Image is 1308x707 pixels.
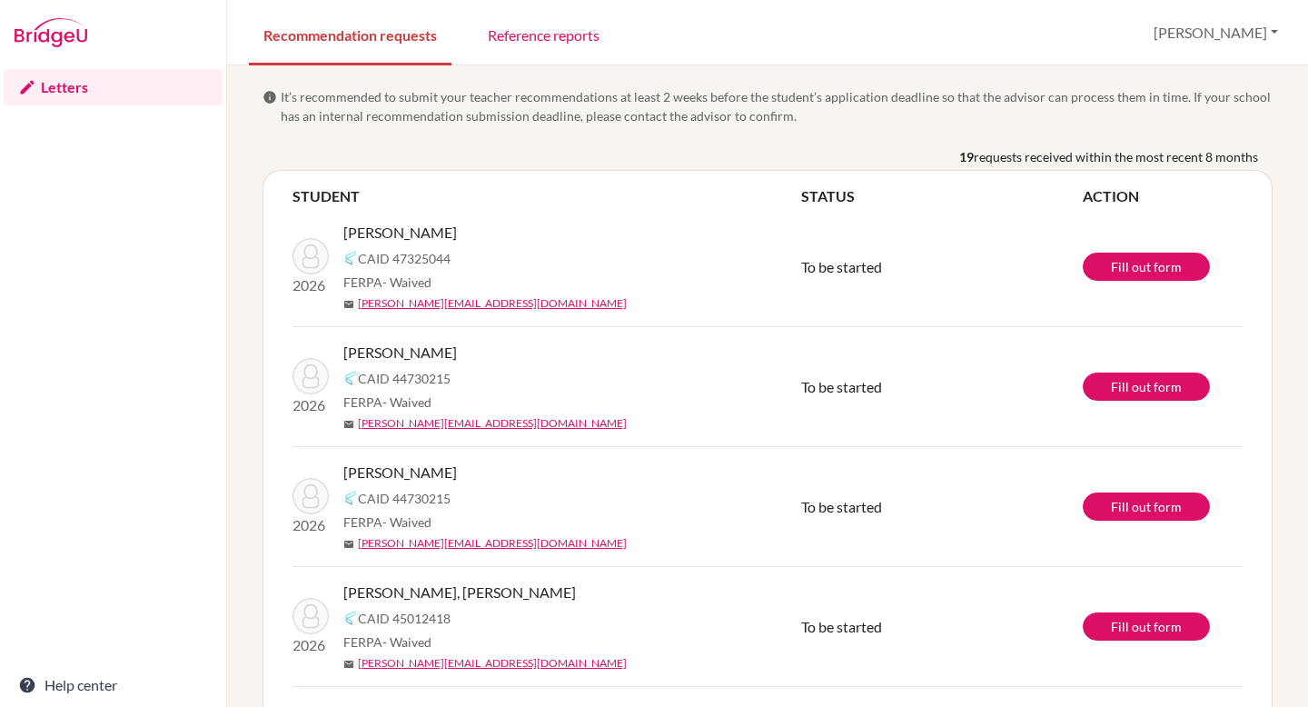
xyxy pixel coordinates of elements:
span: FERPA [343,632,431,652]
th: STUDENT [292,185,801,207]
span: mail [343,539,354,550]
a: Fill out form [1083,612,1210,641]
a: [PERSON_NAME][EMAIL_ADDRESS][DOMAIN_NAME] [358,535,627,552]
span: CAID 45012418 [358,609,451,628]
span: mail [343,299,354,310]
span: FERPA [343,513,431,532]
th: ACTION [1083,185,1243,207]
span: To be started [801,618,882,635]
span: FERPA [343,273,431,292]
img: Common App logo [343,251,358,265]
a: [PERSON_NAME][EMAIL_ADDRESS][DOMAIN_NAME] [358,295,627,312]
span: [PERSON_NAME] [343,222,457,244]
span: FERPA [343,393,431,412]
span: CAID 44730215 [358,489,451,508]
p: 2026 [292,514,329,536]
img: Hernández, Sofía [292,478,329,514]
span: mail [343,659,354,670]
span: To be started [801,498,882,515]
img: Bridge-U [15,18,87,47]
a: Letters [4,69,223,105]
a: Fill out form [1083,253,1210,281]
p: 2026 [292,394,329,416]
span: - Waived [382,634,431,650]
span: - Waived [382,394,431,410]
img: Hernández, Sofía [292,358,329,394]
img: Common App logo [343,611,358,625]
a: Help center [4,667,223,703]
th: STATUS [801,185,1083,207]
p: 2026 [292,634,329,656]
span: [PERSON_NAME], [PERSON_NAME] [343,582,576,603]
a: Recommendation requests [249,3,451,65]
img: Diarte Gil, Gabriel [292,598,329,634]
span: [PERSON_NAME] [343,462,457,483]
a: Fill out form [1083,373,1210,401]
span: requests received within the most recent 8 months [974,147,1258,166]
b: 19 [959,147,974,166]
span: CAID 44730215 [358,369,451,388]
span: info [263,90,277,105]
a: Reference reports [473,3,614,65]
button: [PERSON_NAME] [1145,15,1286,50]
span: To be started [801,378,882,395]
span: It’s recommended to submit your teacher recommendations at least 2 weeks before the student’s app... [281,87,1273,125]
a: Fill out form [1083,493,1210,521]
p: 2026 [292,274,329,296]
span: mail [343,419,354,430]
span: - Waived [382,514,431,530]
img: Nogueira, Patrick [292,238,329,274]
img: Common App logo [343,371,358,385]
a: [PERSON_NAME][EMAIL_ADDRESS][DOMAIN_NAME] [358,415,627,432]
span: CAID 47325044 [358,249,451,268]
span: - Waived [382,274,431,290]
a: [PERSON_NAME][EMAIL_ADDRESS][DOMAIN_NAME] [358,655,627,672]
span: To be started [801,258,882,275]
img: Common App logo [343,491,358,505]
span: [PERSON_NAME] [343,342,457,363]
